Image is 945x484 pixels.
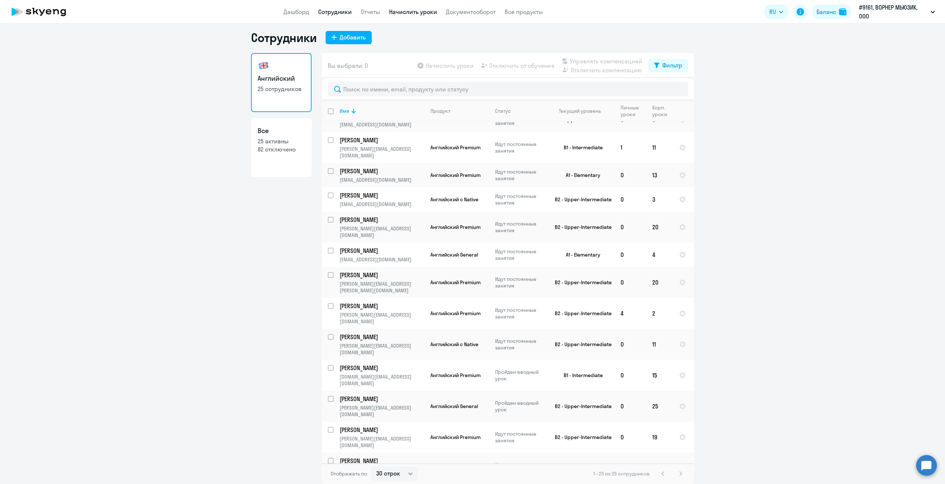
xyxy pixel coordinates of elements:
[340,311,424,325] p: [PERSON_NAME][EMAIL_ADDRESS][DOMAIN_NAME]
[615,132,646,163] td: 1
[615,422,646,453] td: 0
[340,191,423,199] p: [PERSON_NAME]
[430,172,481,178] span: Английский Premium
[812,4,851,19] button: Балансbalance
[615,267,646,298] td: 0
[430,403,478,410] span: Английский General
[340,457,423,465] p: [PERSON_NAME]
[430,144,481,151] span: Английский Premium
[495,193,546,206] p: Идут постоянные занятия
[495,431,546,444] p: Идут постоянные занятия
[615,187,646,212] td: 0
[331,470,368,477] span: Отображать по:
[546,187,615,212] td: B2 - Upper-Intermediate
[340,201,424,208] p: [EMAIL_ADDRESS][DOMAIN_NAME]
[859,3,928,21] p: #9161, ВОРНЕР МЬЮЗИК, ООО
[559,108,601,114] div: Текущий уровень
[340,333,423,341] p: [PERSON_NAME]
[646,360,673,391] td: 15
[430,108,450,114] div: Продукт
[258,137,305,145] p: 25 активны
[340,108,424,114] div: Имя
[615,453,646,484] td: 0
[340,333,424,341] a: [PERSON_NAME]
[764,4,788,19] button: RU
[340,404,424,418] p: [PERSON_NAME][EMAIL_ADDRESS][DOMAIN_NAME]
[495,141,546,154] p: Идут постоянные занятия
[340,146,424,159] p: [PERSON_NAME][EMAIL_ADDRESS][DOMAIN_NAME]
[389,8,437,15] a: Начислить уроки
[621,104,646,118] div: Личные уроки
[340,136,423,144] p: [PERSON_NAME]
[340,364,423,372] p: [PERSON_NAME]
[340,256,424,263] p: [EMAIL_ADDRESS][DOMAIN_NAME]
[546,267,615,298] td: B2 - Upper-Intermediate
[646,187,673,212] td: 3
[340,121,424,128] p: [EMAIL_ADDRESS][DOMAIN_NAME]
[615,163,646,187] td: 0
[495,248,546,261] p: Идут постоянные занятия
[340,225,424,238] p: [PERSON_NAME][EMAIL_ADDRESS][DOMAIN_NAME]
[430,224,481,230] span: Английский Premium
[615,243,646,267] td: 0
[546,243,615,267] td: A1 - Elementary
[839,8,846,15] img: balance
[546,132,615,163] td: B1 - Intermediate
[495,400,546,413] p: Пройден вводный урок
[646,453,673,484] td: 18
[340,457,424,465] a: [PERSON_NAME]
[446,8,496,15] a: Документооборот
[430,279,481,286] span: Английский Premium
[646,391,673,422] td: 25
[646,267,673,298] td: 20
[646,422,673,453] td: 19
[430,341,478,348] span: Английский с Native
[646,212,673,243] td: 20
[430,372,481,379] span: Английский Premium
[340,108,349,114] div: Имя
[495,276,546,289] p: Идут постоянные занятия
[662,61,682,70] div: Фильтр
[258,85,305,93] p: 25 сотрудников
[340,302,424,310] a: [PERSON_NAME]
[340,271,424,279] a: [PERSON_NAME]
[258,60,269,72] img: english
[546,360,615,391] td: B1 - Intermediate
[546,298,615,329] td: B2 - Upper-Intermediate
[646,329,673,360] td: 11
[495,338,546,351] p: Идут постоянные занятия
[340,342,424,356] p: [PERSON_NAME][EMAIL_ADDRESS][DOMAIN_NAME]
[258,126,305,136] h3: Все
[251,30,317,45] h1: Сотрудники
[552,108,614,114] div: Текущий уровень
[340,247,424,255] a: [PERSON_NAME]
[328,61,368,70] span: Вы выбрали: 0
[615,391,646,422] td: 0
[340,373,424,387] p: [DOMAIN_NAME][EMAIL_ADDRESS][DOMAIN_NAME]
[340,167,423,175] p: [PERSON_NAME]
[258,145,305,153] p: 82 отключено
[505,8,543,15] a: Все продукты
[546,329,615,360] td: B2 - Upper-Intermediate
[340,426,423,434] p: [PERSON_NAME]
[495,108,511,114] div: Статус
[340,302,423,310] p: [PERSON_NAME]
[546,163,615,187] td: A1 - Elementary
[340,395,424,403] a: [PERSON_NAME]
[646,243,673,267] td: 4
[340,435,424,449] p: [PERSON_NAME][EMAIL_ADDRESS][DOMAIN_NAME]
[340,395,423,403] p: [PERSON_NAME]
[495,369,546,382] p: Пройден вводный урок
[495,168,546,182] p: Идут постоянные занятия
[326,31,372,44] button: Добавить
[495,307,546,320] p: Идут постоянные занятия
[251,118,312,177] a: Все25 активны82 отключено
[258,74,305,83] h3: Английский
[361,8,380,15] a: Отчеты
[648,59,688,72] button: Фильтр
[646,163,673,187] td: 13
[318,8,352,15] a: Сотрудники
[340,271,423,279] p: [PERSON_NAME]
[769,7,776,16] span: RU
[283,8,309,15] a: Дашборд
